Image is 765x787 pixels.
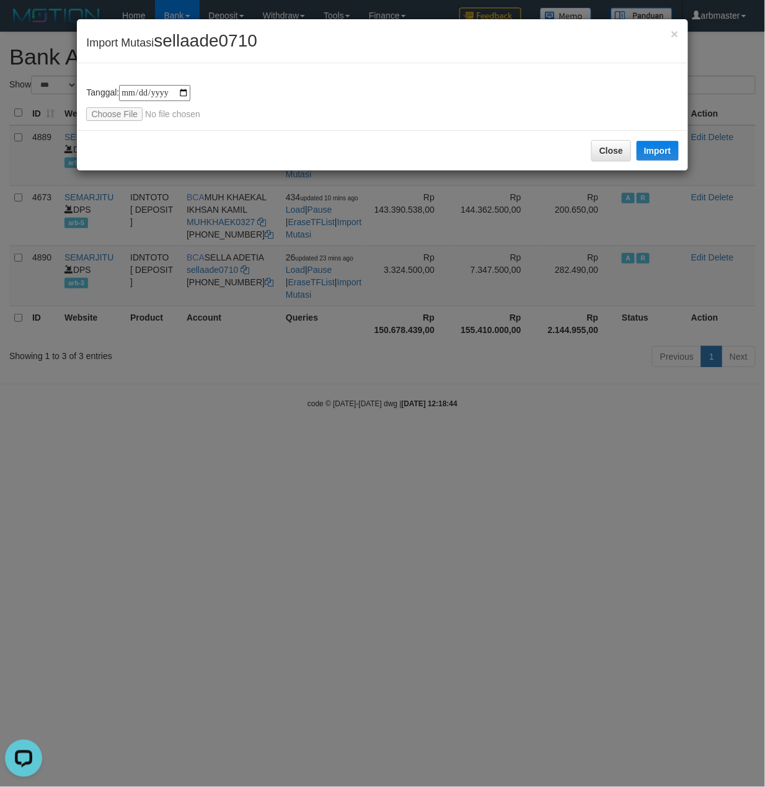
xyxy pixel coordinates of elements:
[86,37,257,49] span: Import Mutasi
[671,27,678,41] span: ×
[671,27,678,40] button: Close
[637,141,679,161] button: Import
[154,31,257,50] span: sellaade0710
[591,140,631,161] button: Close
[86,85,678,121] div: Tanggal:
[5,5,42,42] button: Open LiveChat chat widget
